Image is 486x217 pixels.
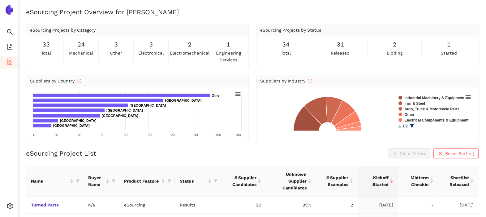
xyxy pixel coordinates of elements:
[403,174,429,188] span: Midterm Checkin
[213,176,219,186] span: filter
[321,174,348,188] span: # Supplier Examples
[112,179,115,183] span: filter
[398,166,438,197] th: this column's title is Midterm Checkin,this column is sortable
[41,50,51,56] span: total
[31,178,69,184] span: Name
[398,197,438,214] td: -
[7,42,13,54] span: file-add
[214,179,217,183] span: filter
[433,148,479,158] button: closeReset Sorting
[387,50,402,56] span: bidding
[83,166,119,197] th: this column's title is Buyer Name,this column is sortable
[77,40,85,49] span: 24
[26,149,96,158] h2: eSourcing Project List
[114,40,118,49] span: 3
[77,79,81,83] span: info-circle
[53,124,90,127] text: [GEOGRAPHIC_DATA]
[438,197,479,214] td: [DATE]
[138,50,164,56] span: electronical
[175,166,221,197] th: this column's title is Status,this column is sortable
[101,133,104,137] text: 60
[110,173,117,189] span: filter
[124,178,160,184] span: Product Feature
[404,113,414,117] text: Other
[188,40,191,49] span: 2
[77,133,81,137] text: 40
[149,40,153,49] span: 3
[316,166,358,197] th: this column's title is # Supplier Examples,this column is sortable
[443,174,469,188] span: Shortlist Released
[192,133,198,137] text: 140
[215,133,221,137] text: 160
[26,7,479,16] h2: eSourcing Project Overview for [PERSON_NAME]
[110,50,122,56] span: other
[260,28,321,33] span: eSourcing Projects by Status
[167,179,171,183] span: filter
[226,174,257,188] span: # Supplier Candidates
[388,148,431,158] button: closeClear Filters
[30,28,96,33] span: eSourcing Projects by Category
[358,197,398,214] td: [DATE]
[119,166,175,197] th: this column's title is Product Feature,this column is sortable
[404,96,464,100] text: Industrial Machinery & Equipment
[54,133,58,137] text: 20
[212,50,244,63] span: engineering services
[438,166,479,197] th: this column's title is Shortlist Released,this column is sortable
[42,40,50,49] span: 33
[170,50,209,56] span: electromechanical
[7,27,13,39] span: search
[166,176,172,186] span: filter
[180,178,207,184] span: Status
[130,104,166,107] text: [GEOGRAPHIC_DATA]
[404,101,425,106] text: Iron & Steel
[221,197,266,214] td: 20
[26,166,83,197] th: this column's title is Name,this column is sortable
[30,78,81,83] span: Suppliers by Country
[106,108,143,112] text: [GEOGRAPHIC_DATA]
[363,174,389,188] span: Kickoff Started
[33,133,35,137] text: 0
[260,78,312,83] span: Suppliers by Industry
[212,94,221,97] text: Other
[102,114,138,117] text: [GEOGRAPHIC_DATA]
[331,50,350,56] span: released
[75,176,81,186] span: filter
[441,50,457,56] span: started
[7,56,13,69] span: container
[445,150,474,157] span: Reset Sorting
[226,40,230,49] span: 1
[169,133,174,137] text: 120
[146,133,152,137] text: 100
[119,197,175,214] td: eSourcing
[4,5,14,15] img: Logo
[7,201,13,213] span: setting
[271,171,307,191] span: Unknown Supplier Candidates
[393,40,396,49] span: 2
[316,197,358,214] td: 2
[402,124,408,128] text: 1/2
[221,166,266,197] th: this column's title is # Supplier Candidates,this column is sortable
[60,119,97,122] text: [GEOGRAPHIC_DATA]
[175,197,221,214] td: Results
[266,197,316,214] td: 95%
[124,133,127,137] text: 80
[88,174,105,188] span: Buyer Name
[281,50,291,56] span: total
[404,118,468,122] text: Electrical Components & Equipment
[165,99,202,102] text: [GEOGRAPHIC_DATA]
[438,151,443,156] span: close
[235,133,241,137] text: 180
[308,79,312,83] span: info-circle
[336,40,344,49] span: 31
[282,40,290,49] span: 34
[266,166,316,197] th: this column's title is Unknown Supplier Candidates,this column is sortable
[83,197,119,214] td: n/a
[69,50,93,56] span: mechanical
[76,179,80,183] span: filter
[447,40,451,49] span: 1
[404,107,459,111] text: Auto, Truck & Motorcycle Parts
